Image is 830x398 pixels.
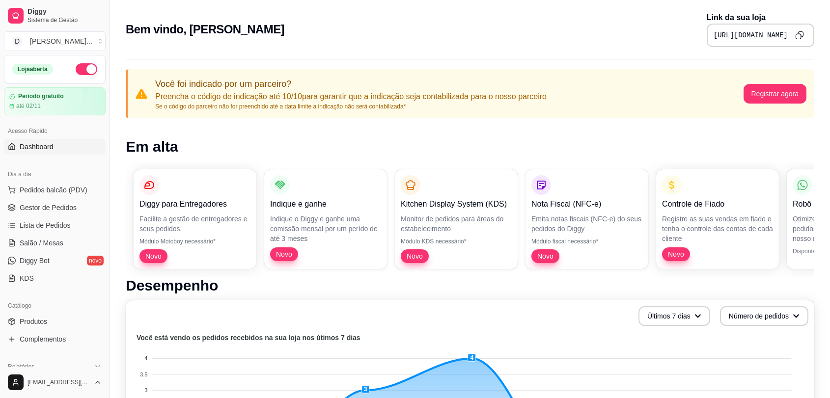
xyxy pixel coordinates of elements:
[792,27,807,43] button: Copy to clipboard
[139,198,250,210] p: Diggy para Entregadores
[270,198,381,210] p: Indique e ganhe
[4,314,106,329] a: Produtos
[4,123,106,139] div: Acesso Rápido
[4,217,106,233] a: Lista de Pedidos
[18,93,64,100] article: Período gratuito
[533,251,557,261] span: Novo
[531,238,642,245] p: Módulo fiscal necessário*
[4,270,106,286] a: KDS
[4,87,106,115] a: Período gratuitoaté 02/11
[12,36,22,46] span: D
[4,31,106,51] button: Select a team
[141,251,166,261] span: Novo
[264,169,387,269] button: Indique e ganheIndique o Diggy e ganhe uma comissão mensal por um perído de até 3 mesesNovo
[272,249,296,259] span: Novo
[4,200,106,215] a: Gestor de Pedidos
[126,277,814,294] h1: Desempenho
[144,355,147,361] tspan: 4
[139,214,250,234] p: Facilite a gestão de entregadores e seus pedidos.
[20,273,34,283] span: KDS
[20,220,71,230] span: Lista de Pedidos
[4,371,106,394] button: [EMAIL_ADDRESS][DOMAIN_NAME]
[531,214,642,234] p: Emita notas fiscais (NFC-e) do seus pedidos do Diggy
[28,16,102,24] span: Sistema de Gestão
[16,102,41,110] article: até 02/11
[4,298,106,314] div: Catálogo
[4,331,106,347] a: Complementos
[155,77,547,91] p: Você foi indicado por um parceiro?
[395,169,518,269] button: Kitchen Display System (KDS)Monitor de pedidos para áreas do estabelecimentoMódulo KDS necessário...
[662,214,773,243] p: Registre as suas vendas em fiado e tenha o controle das contas de cada cliente
[744,84,807,104] button: Registrar agora
[20,203,77,212] span: Gestor de Pedidos
[155,103,547,110] p: Se o código do parceiro não for preenchido até a data limite a indicação não será contabilizada*
[4,166,106,182] div: Dia a dia
[4,4,106,27] a: DiggySistema de Gestão
[20,256,50,265] span: Diggy Bot
[656,169,779,269] button: Controle de FiadoRegistre as suas vendas em fiado e tenha o controle das contas de cada clienteNovo
[126,138,814,156] h1: Em alta
[155,91,547,103] p: Preencha o código de indicação até 10/10 para garantir que a indicação seja contabilizada para o ...
[137,334,360,342] text: Você está vendo os pedidos recebidos na sua loja nos útimos 7 dias
[707,12,814,24] p: Link da sua loja
[662,198,773,210] p: Controle de Fiado
[526,169,648,269] button: Nota Fiscal (NFC-e)Emita notas fiscais (NFC-e) do seus pedidos do DiggyMódulo fiscal necessário*Novo
[720,306,808,326] button: Número de pedidos
[144,387,147,393] tspan: 3
[531,198,642,210] p: Nota Fiscal (NFC-e)
[126,22,284,37] h2: Bem vindo, [PERSON_NAME]
[28,378,90,386] span: [EMAIL_ADDRESS][DOMAIN_NAME]
[4,253,106,268] a: Diggy Botnovo
[134,169,256,269] button: Diggy para EntregadoresFacilite a gestão de entregadores e seus pedidos.Módulo Motoboy necessário...
[140,371,147,377] tspan: 3.5
[4,182,106,198] button: Pedidos balcão (PDV)
[4,235,106,251] a: Salão / Mesas
[20,317,47,326] span: Produtos
[638,306,710,326] button: Últimos 7 dias
[270,214,381,243] p: Indique o Diggy e ganhe uma comissão mensal por um perído de até 3 meses
[4,139,106,155] a: Dashboard
[139,238,250,245] p: Módulo Motoboy necessário*
[76,63,97,75] button: Alterar Status
[8,363,34,371] span: Relatórios
[30,36,92,46] div: [PERSON_NAME] ...
[20,185,87,195] span: Pedidos balcão (PDV)
[664,249,688,259] span: Novo
[28,7,102,16] span: Diggy
[401,238,512,245] p: Módulo KDS necessário*
[714,30,788,40] pre: [URL][DOMAIN_NAME]
[401,214,512,234] p: Monitor de pedidos para áreas do estabelecimento
[403,251,427,261] span: Novo
[12,64,53,75] div: Loja aberta
[20,142,54,152] span: Dashboard
[20,334,66,344] span: Complementos
[401,198,512,210] p: Kitchen Display System (KDS)
[20,238,63,248] span: Salão / Mesas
